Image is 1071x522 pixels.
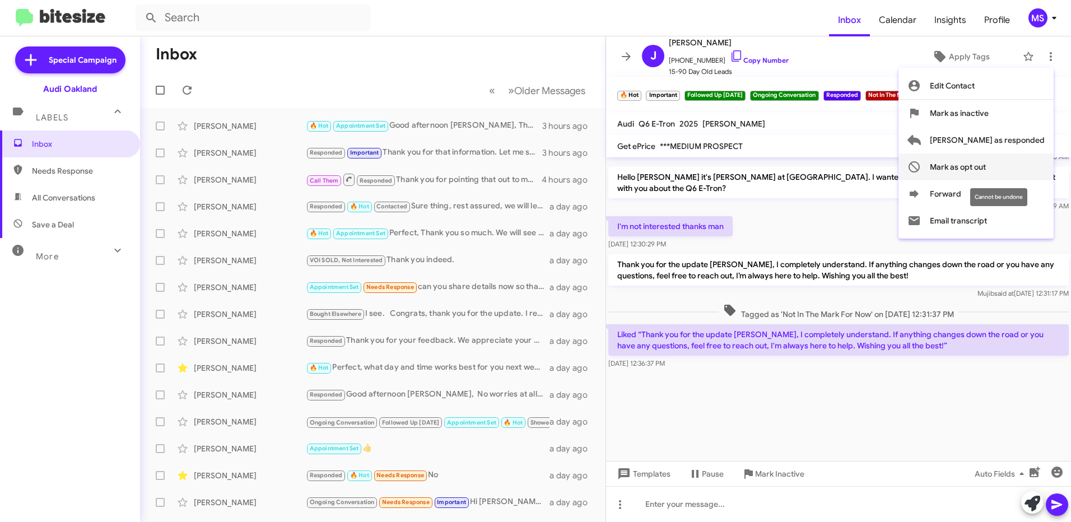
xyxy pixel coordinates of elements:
button: Email transcript [898,207,1054,234]
button: Forward [898,180,1054,207]
span: Mark as opt out [930,153,986,180]
div: Cannot be undone [970,188,1027,206]
span: Edit Contact [930,72,975,99]
span: [PERSON_NAME] as responded [930,127,1045,153]
span: Mark as inactive [930,100,989,127]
